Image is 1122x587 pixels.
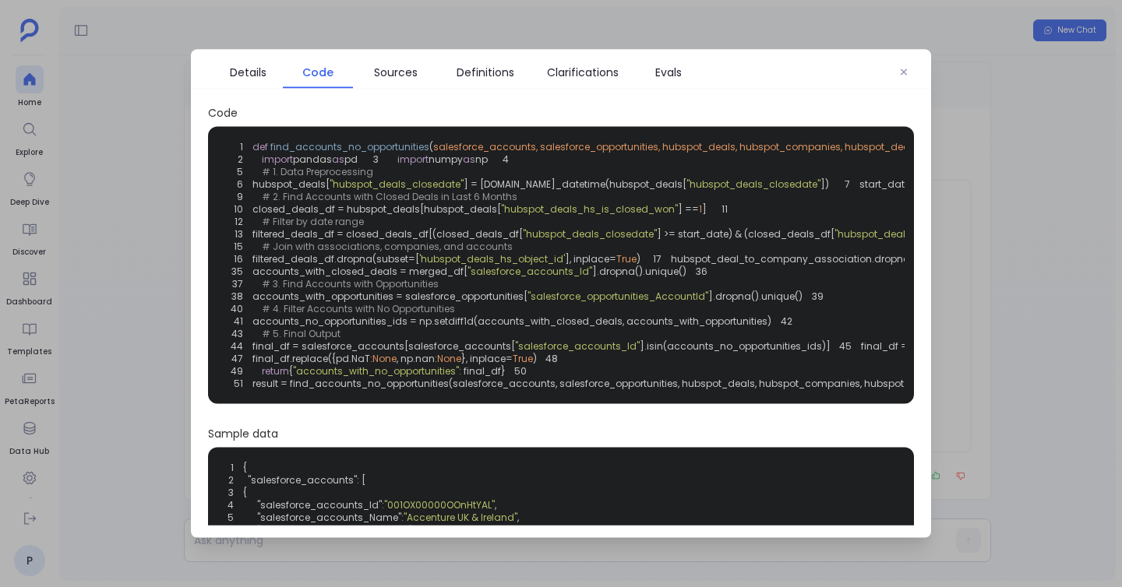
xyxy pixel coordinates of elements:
[252,227,523,241] span: filtered_deals_df = closed_deals_df[(closed_deals_df[
[686,265,717,278] span: 36
[397,352,437,365] span: , np.nan:
[222,178,252,191] span: 6
[222,365,252,378] span: 49
[257,499,382,511] span: "salesforce_accounts_Id"
[213,487,243,499] span: 3
[222,166,252,178] span: 5
[820,178,829,191] span: ])
[358,153,388,166] span: 3
[397,153,429,166] span: import
[515,339,640,353] span: "salesforce_accounts_Id"
[829,178,859,191] span: 7
[506,365,536,378] span: 50
[262,302,455,315] span: # 4. Filter Accounts with No Opportunities
[429,140,433,153] span: (
[457,64,514,81] span: Definitions
[252,352,372,365] span: final_df.replace({pd.NaT:
[861,339,955,353] span: final_df = final_df[[
[262,277,439,290] span: # 3. Find Accounts with Opportunities
[459,364,506,378] span: : final_df}
[208,426,914,441] span: Sample data
[374,64,418,81] span: Sources
[404,511,517,524] span: "Accenture UK & Ireland"
[771,315,802,328] span: 42
[464,178,686,191] span: ] = [DOMAIN_NAME]_datetime(hubspot_deals[
[252,265,467,278] span: accounts_with_closed_deals = merged_df[
[252,140,268,153] span: def
[523,227,657,241] span: "hubspot_deals_closedate"
[501,202,678,216] span: "hubspot_deals_hs_is_closed_won"
[655,64,682,81] span: Evals
[357,474,365,487] span: : [
[831,340,861,353] span: 45
[262,364,289,378] span: return
[592,265,686,278] span: ].dropna().unique()
[252,202,501,216] span: closed_deals_df = hubspot_deals[hubspot_deals[
[222,153,252,166] span: 2
[475,153,488,166] span: np
[708,290,803,303] span: ].dropna().unique()
[222,315,252,328] span: 41
[262,215,364,228] span: # Filter by date range
[433,140,1046,153] span: salesforce_accounts, salesforce_opportunities, hubspot_deals, hubspot_companies, hubspot_deal_to_...
[671,252,957,265] span: hubspot_deal_to_company_association.dropna(subset=[
[222,191,252,203] span: 9
[384,499,495,511] span: "001OX00000OOnHtYAL"
[803,290,833,303] span: 39
[372,352,397,365] span: None
[252,339,515,353] span: final_df = salesforce_accounts[salesforce_accounts[
[208,105,914,121] span: Code
[213,474,243,487] span: 2
[640,253,671,265] span: 17
[533,352,537,365] span: )
[222,216,252,228] span: 12
[463,153,475,166] span: as
[419,252,565,265] span: 'hubspot_deals_hs_object_id'
[213,511,243,524] span: 5
[213,499,243,511] span: 4
[222,265,252,278] span: 35
[834,227,969,241] span: "hubspot_deals_closedate"
[414,524,431,536] span: null
[401,511,404,524] span: :
[859,178,1065,191] span: start_date, end_date = handle_datetime({
[248,474,357,487] span: "salesforce_accounts"
[222,228,252,241] span: 13
[293,153,332,166] span: pandas
[707,203,737,216] span: 11
[330,178,464,191] span: "hubspot_deals_closedate"
[495,499,496,511] span: ,
[213,487,909,499] span: {
[547,64,619,81] span: Clarifications
[461,352,513,365] span: }, inplace=
[262,327,340,340] span: # 5. Final Output
[527,290,708,303] span: "salesforce_opportunities_AccountId"
[252,178,330,191] span: hubspot_deals[
[517,511,519,524] span: ,
[262,153,293,166] span: import
[332,153,344,166] span: as
[270,140,429,153] span: find_accounts_no_opportunities
[222,203,252,216] span: 10
[513,352,533,365] span: True
[565,252,616,265] span: ], inplace=
[637,252,640,265] span: )
[686,178,820,191] span: "hubspot_deals_closedate"
[293,364,459,378] span: "accounts_with_no_opportunities"
[289,364,293,378] span: {
[467,265,592,278] span: "salesforce_accounts_Id"
[222,253,252,265] span: 16
[222,353,252,365] span: 47
[382,499,384,511] span: :
[678,202,699,216] span: ] ==
[222,241,252,253] span: 15
[262,190,517,203] span: # 2. Find Accounts with Closed Deals in Last 6 Months
[257,524,411,536] span: "salesforce_accounts_ParentId"
[222,290,252,303] span: 38
[222,378,252,390] span: 51
[537,353,567,365] span: 48
[302,64,333,81] span: Code
[222,141,252,153] span: 1
[262,240,513,253] span: # Join with associations, companies, and accounts
[252,290,527,303] span: accounts_with_opportunities = salesforce_opportunities[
